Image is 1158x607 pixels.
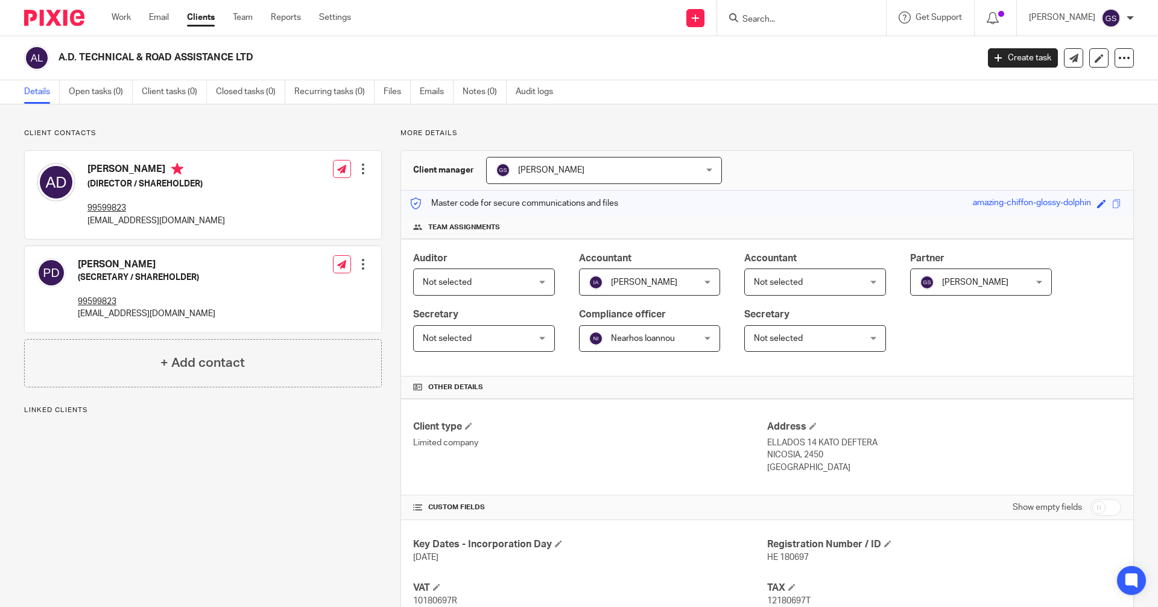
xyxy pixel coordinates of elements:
tcxspan: Call 99599823 via 3CX [87,204,126,212]
span: Partner [910,253,944,263]
p: More details [400,129,1134,138]
span: 12180697T [767,597,811,605]
p: [PERSON_NAME] [1029,11,1095,24]
span: Secretary [744,310,789,319]
a: Audit logs [516,80,562,104]
span: [PERSON_NAME] [518,166,584,174]
img: svg%3E [37,163,75,202]
a: Open tasks (0) [69,80,133,104]
img: svg%3E [496,163,510,177]
tcxspan: Call 99599823 via 3CX [78,297,116,306]
h4: Registration Number / ID [767,538,1121,551]
span: Team assignments [428,223,500,232]
a: Details [24,80,60,104]
img: svg%3E [589,275,603,290]
img: svg%3E [24,45,49,71]
a: Settings [319,11,351,24]
img: svg%3E [920,275,934,290]
span: Auditor [413,253,448,263]
h4: [PERSON_NAME] [87,163,225,178]
h2: A.D. TECHNICAL & ROAD ASSISTANCE LTD [59,51,788,64]
p: Limited company [413,437,767,449]
a: Email [149,11,169,24]
span: Get Support [916,13,962,22]
span: Not selected [423,334,472,343]
a: Clients [187,11,215,24]
a: Notes (0) [463,80,507,104]
span: Compliance officer [579,310,666,319]
span: Not selected [423,278,472,287]
label: Show empty fields [1013,501,1082,513]
a: Reports [271,11,301,24]
span: Not selected [754,334,803,343]
span: [DATE] [413,553,438,562]
a: Client tasks (0) [142,80,207,104]
span: Secretary [413,310,458,319]
img: svg%3E [589,331,603,346]
p: Client contacts [24,129,382,138]
i: Primary [171,163,183,175]
p: [EMAIL_ADDRESS][DOMAIN_NAME] [78,308,215,320]
input: Search [741,14,850,25]
img: svg%3E [1101,8,1121,28]
h4: + Add contact [160,354,245,372]
h4: [PERSON_NAME] [78,258,215,271]
p: NICOSIA, 2450 [767,449,1121,461]
a: Work [112,11,131,24]
p: ELLADOS 14 KATO DEFTERA [767,437,1121,449]
h4: Client type [413,421,767,433]
a: Emails [420,80,454,104]
h4: CUSTOM FIELDS [413,503,767,512]
span: [PERSON_NAME] [942,278,1008,287]
img: Pixie [24,10,84,26]
h5: (SECRETARY / SHAREHOLDER) [78,272,215,284]
h4: Key Dates - Incorporation Day [413,538,767,551]
a: Team [233,11,253,24]
span: Nearhos Ioannou [611,334,675,343]
a: Recurring tasks (0) [294,80,375,104]
a: Closed tasks (0) [216,80,285,104]
h5: (DIRECTOR / SHAREHOLDER) [87,178,225,190]
h4: VAT [413,582,767,594]
span: [PERSON_NAME] [611,278,677,287]
span: 10180697R [413,597,457,605]
p: Master code for secure communications and files [410,197,618,209]
a: Files [384,80,411,104]
p: [EMAIL_ADDRESS][DOMAIN_NAME] [87,215,225,227]
span: Accountant [579,253,631,263]
img: svg%3E [37,258,66,287]
div: amazing-chiffon-glossy-dolphin [973,197,1091,211]
a: Create task [988,48,1058,68]
h4: TAX [767,582,1121,594]
p: Linked clients [24,405,382,415]
span: Not selected [754,278,803,287]
h3: Client manager [413,164,474,176]
h4: Address [767,421,1121,433]
span: Accountant [744,253,797,263]
p: [GEOGRAPHIC_DATA] [767,462,1121,474]
span: HE 180697 [767,553,809,562]
span: Other details [428,383,483,392]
